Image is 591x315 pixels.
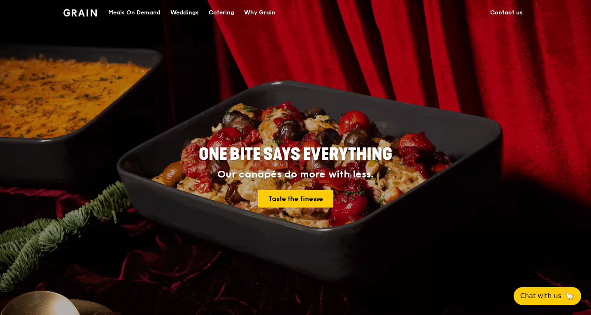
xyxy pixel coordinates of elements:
[514,287,581,305] button: Chat with us🦙
[244,0,275,25] div: Why Grain
[520,291,561,301] span: Chat with us
[108,0,161,25] div: Meals On Demand
[199,145,392,164] span: ONE BITE SAYS EVERYTHING
[239,0,280,25] a: Why Grain
[147,169,444,180] div: Our canapés do more with less.
[170,0,199,25] div: Weddings
[485,0,528,25] a: Contact us
[204,0,239,25] a: Catering
[63,9,97,16] img: Grain
[565,291,575,301] span: 🦙
[258,190,333,208] a: Taste the finesse
[165,0,204,25] a: Weddings
[209,0,234,25] div: Catering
